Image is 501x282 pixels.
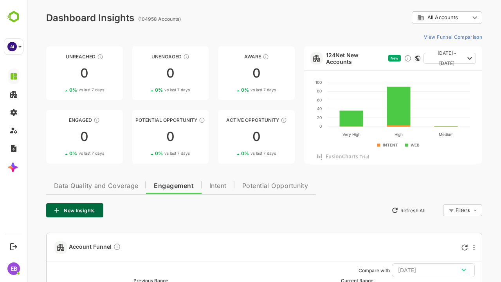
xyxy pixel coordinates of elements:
[128,150,162,156] div: 0 %
[290,89,294,93] text: 80
[51,150,77,156] span: vs last 7 days
[7,42,17,51] div: AI
[19,130,96,143] div: 0
[41,243,94,252] span: Account Funnel
[191,110,267,164] a: Active OpportunityThese accounts have open opportunities which might be at any of the Sales Stage...
[19,46,96,100] a: UnreachedThese accounts have not been engaged with for a defined time period00%vs last 7 days
[235,54,241,60] div: These accounts have just entered the buying cycle and need further nurturing
[396,53,449,64] button: [DATE] - [DATE]
[126,183,166,189] span: Engagement
[214,87,249,93] div: 0 %
[288,80,294,85] text: 100
[371,265,441,275] div: [DATE]
[363,56,371,60] span: New
[42,87,77,93] div: 0 %
[434,244,440,251] div: Refresh
[8,241,19,252] button: Logout
[19,110,96,164] a: EngagedThese accounts are warm, further nurturing would qualify them to MQAs00%vs last 7 days
[105,117,182,123] div: Potential Opportunity
[400,14,431,20] span: All Accounts
[128,87,162,93] div: 0 %
[105,67,182,80] div: 0
[191,67,267,80] div: 0
[377,54,384,62] div: Discover new ICP-fit accounts showing engagement — via intent surges, anonymous website visits, L...
[364,263,447,277] button: [DATE]
[215,183,281,189] span: Potential Opportunity
[27,183,111,189] span: Data Quality and Coverage
[393,31,455,43] button: View Funnel Comparison
[223,150,249,156] span: vs last 7 days
[191,54,267,60] div: Aware
[156,54,162,60] div: These accounts have not shown enough engagement and need nurturing
[137,87,162,93] span: vs last 7 days
[290,115,294,120] text: 20
[19,54,96,60] div: Unreached
[105,46,182,100] a: UnengagedThese accounts have not shown enough engagement and need nurturing00%vs last 7 days
[367,132,375,137] text: High
[19,12,107,23] div: Dashboard Insights
[105,110,182,164] a: Potential OpportunityThese accounts are MQAs and can be passed on to Inside Sales00%vs last 7 days
[427,203,455,217] div: Filters
[411,132,426,137] text: Medium
[70,54,76,60] div: These accounts have not been engaged with for a defined time period
[191,46,267,100] a: AwareThese accounts have just entered the buying cycle and need further nurturing00%vs last 7 days
[384,10,455,25] div: All Accounts
[253,117,260,123] div: These accounts have open opportunities which might be at any of the Sales Stages
[19,203,76,217] button: New Insights
[223,87,249,93] span: vs last 7 days
[315,132,333,137] text: Very High
[42,150,77,156] div: 0 %
[182,183,199,189] span: Intent
[105,54,182,60] div: Unengaged
[390,14,442,21] div: All Accounts
[86,243,94,252] div: Compare Funnel to any previous dates, and click on any plot in the current funnel to view the det...
[290,106,294,111] text: 40
[7,262,20,275] div: EB
[105,130,182,143] div: 0
[111,16,156,22] ag: (104958 Accounts)
[428,207,442,213] div: Filters
[331,268,362,273] ag: Compare with
[171,117,178,123] div: These accounts are MQAs and can be passed on to Inside Sales
[446,244,447,251] div: More
[292,124,294,128] text: 0
[19,117,96,123] div: Engaged
[402,48,437,69] span: [DATE] - [DATE]
[214,150,249,156] div: 0 %
[51,87,77,93] span: vs last 7 days
[19,67,96,80] div: 0
[191,130,267,143] div: 0
[66,117,72,123] div: These accounts are warm, further nurturing would qualify them to MQAs
[4,9,24,24] img: BambooboxLogoMark.f1c84d78b4c51b1a7b5f700c9845e183.svg
[191,117,267,123] div: Active Opportunity
[360,204,402,217] button: Refresh All
[387,56,393,61] div: This card does not support filter and segments
[137,150,162,156] span: vs last 7 days
[290,98,294,102] text: 60
[299,52,358,65] a: 124Net New Accounts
